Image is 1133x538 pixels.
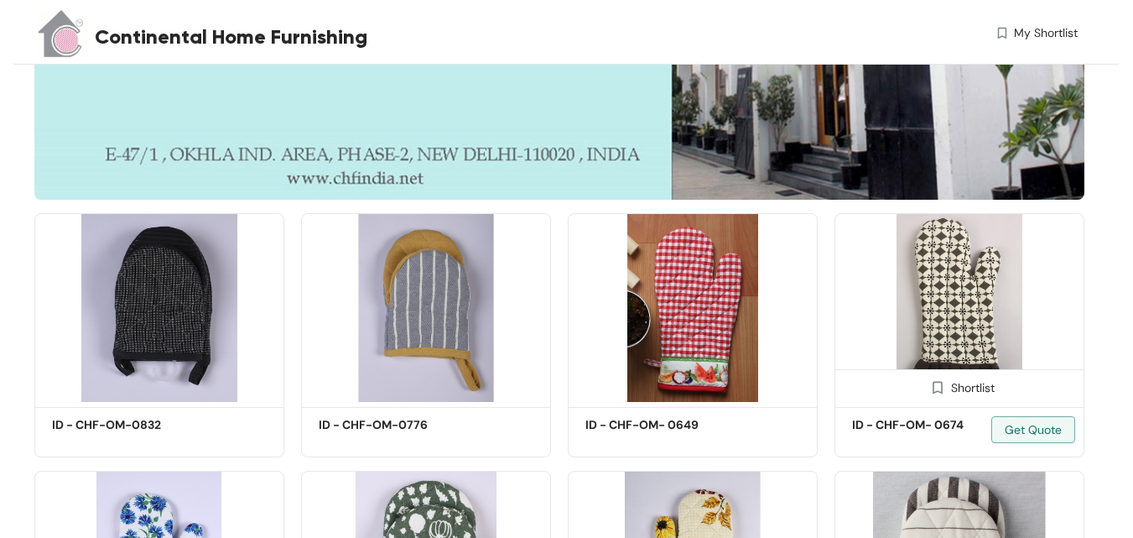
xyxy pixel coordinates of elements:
[52,416,195,434] h5: ID - CHF-OM-0832
[995,24,1010,42] img: wishlist
[585,416,728,434] h5: ID - CHF-OM- 0649
[34,213,284,402] img: 7a30ee6b-4630-4b28-8bcc-afb43b7eec50
[834,213,1084,402] img: 1c045e7e-9468-4ad1-b78e-9550b52a450c
[1014,24,1078,42] span: My Shortlist
[319,416,461,434] h5: ID - CHF-OM-0776
[852,416,995,434] h5: ID - CHF-OM- 0674
[991,416,1075,443] button: Get Quote
[301,213,551,402] img: 38f95726-093f-4a8e-8358-be4b611f2ce8
[95,22,367,52] span: Continental Home Furnishing
[924,379,995,394] div: Shortlist
[34,7,89,61] img: Buyer Portal
[568,213,818,402] img: 5beeef1b-7076-4cb3-8272-3b6970615376
[1005,420,1062,439] span: Get Quote
[929,379,945,395] img: Shortlist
